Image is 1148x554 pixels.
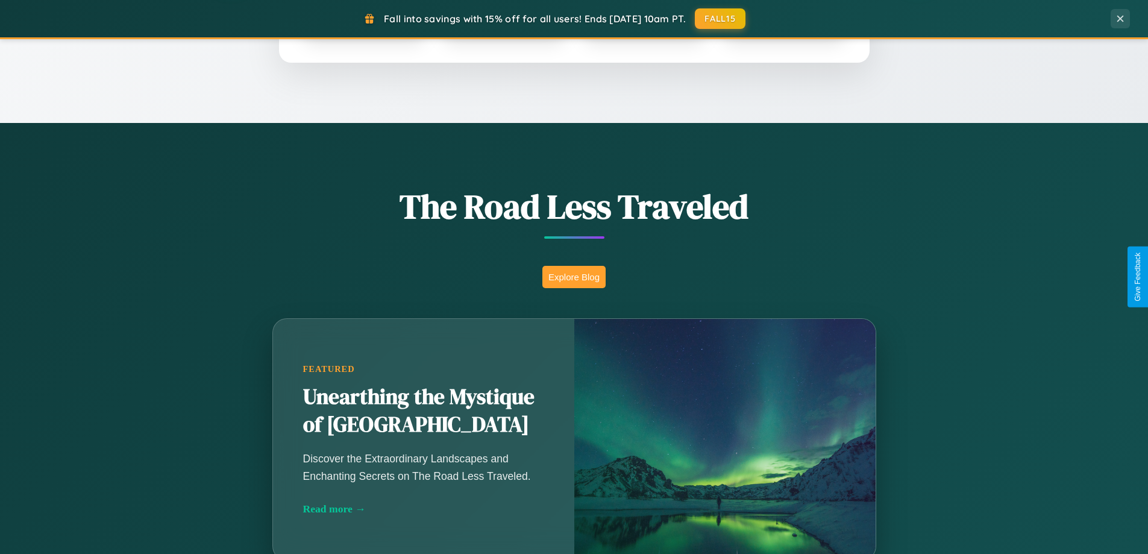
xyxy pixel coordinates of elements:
div: Read more → [303,503,544,515]
span: Fall into savings with 15% off for all users! Ends [DATE] 10am PT. [384,13,686,25]
h1: The Road Less Traveled [213,183,936,230]
button: Explore Blog [542,266,606,288]
p: Discover the Extraordinary Landscapes and Enchanting Secrets on The Road Less Traveled. [303,450,544,484]
button: FALL15 [695,8,745,29]
div: Featured [303,364,544,374]
h2: Unearthing the Mystique of [GEOGRAPHIC_DATA] [303,383,544,439]
div: Give Feedback [1134,253,1142,301]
